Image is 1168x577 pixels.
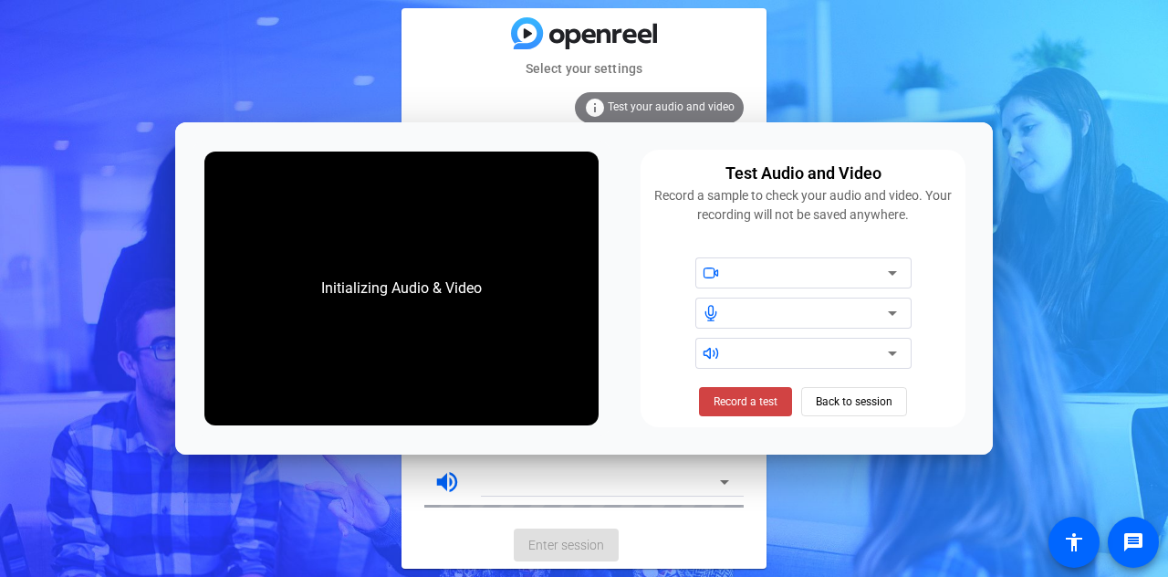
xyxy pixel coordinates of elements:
button: Record a test [699,387,792,416]
div: Record a sample to check your audio and video. Your recording will not be saved anywhere. [652,186,954,225]
div: Initializing Audio & Video [303,259,500,318]
mat-card-subtitle: Select your settings [401,58,766,79]
div: Test Audio and Video [725,161,881,186]
span: Test your audio and video [608,100,735,113]
mat-icon: info [584,97,606,119]
button: Back to session [801,387,907,416]
mat-icon: volume_up [433,468,461,496]
img: blue-gradient.svg [511,17,657,49]
mat-icon: accessibility [1063,531,1085,553]
mat-icon: message [1122,531,1144,553]
span: Record a test [714,393,777,410]
span: Back to session [816,384,892,419]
